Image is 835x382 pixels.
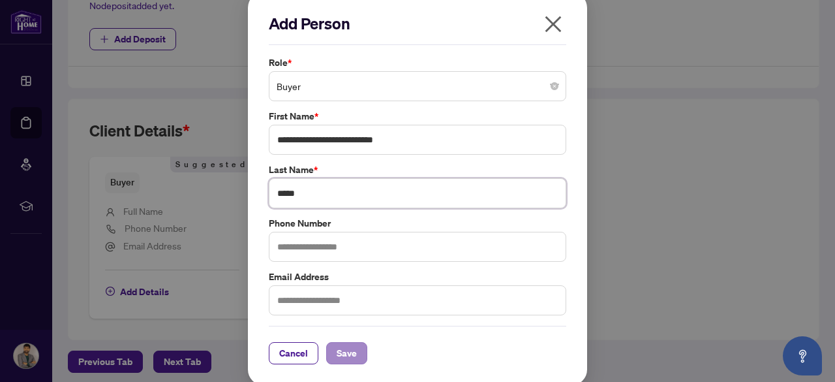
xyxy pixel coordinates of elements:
[269,216,566,231] label: Phone Number
[269,109,566,123] label: First Name
[277,74,558,99] span: Buyer
[551,82,558,90] span: close-circle
[269,163,566,177] label: Last Name
[783,336,822,375] button: Open asap
[269,56,566,70] label: Role
[269,342,318,364] button: Cancel
[337,343,357,364] span: Save
[269,270,566,284] label: Email Address
[269,13,566,34] h2: Add Person
[543,14,564,35] span: close
[279,343,308,364] span: Cancel
[326,342,367,364] button: Save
